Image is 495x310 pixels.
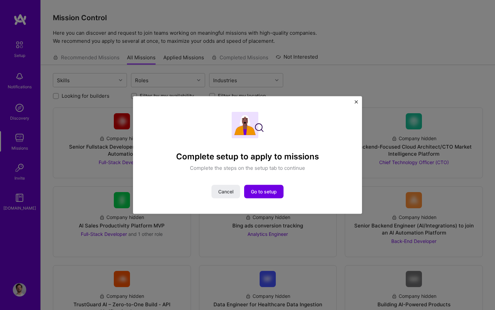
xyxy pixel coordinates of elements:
[251,188,277,195] span: Go to setup
[355,100,358,107] button: Close
[244,185,284,198] button: Go to setup
[211,185,240,198] button: Cancel
[232,112,264,138] img: Complete setup illustration
[190,164,305,171] p: Complete the steps on the setup tab to continue
[176,152,319,162] h4: Complete setup to apply to missions
[218,188,233,195] span: Cancel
